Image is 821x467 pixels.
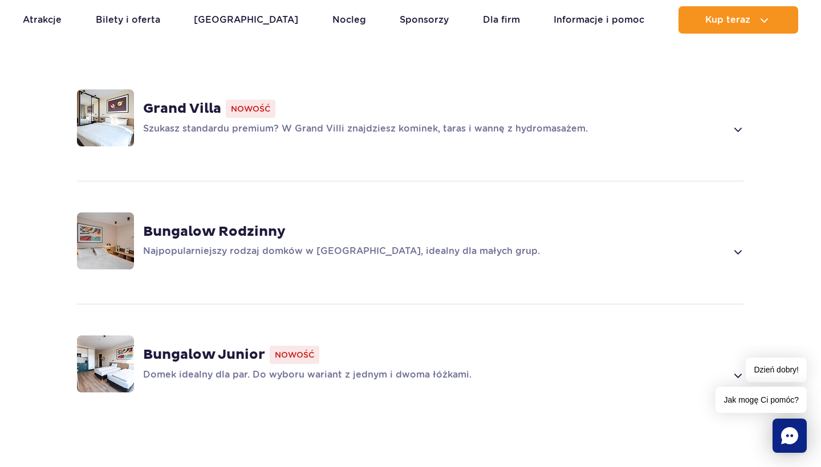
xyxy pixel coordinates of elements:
p: Najpopularniejszy rodzaj domków w [GEOGRAPHIC_DATA], idealny dla małych grup. [143,245,726,259]
a: Nocleg [332,6,366,34]
span: Dzień dobry! [746,358,807,382]
strong: Grand Villa [143,100,221,117]
button: Kup teraz [678,6,798,34]
strong: Bungalow Junior [143,346,265,363]
a: [GEOGRAPHIC_DATA] [194,6,298,34]
div: Chat [773,419,807,453]
a: Sponsorzy [400,6,449,34]
a: Informacje i pomoc [554,6,644,34]
strong: Bungalow Rodzinny [143,223,286,240]
p: Domek idealny dla par. Do wyboru wariant z jednym i dwoma łóżkami. [143,368,726,382]
span: Nowość [270,346,319,364]
a: Dla firm [483,6,520,34]
span: Kup teraz [705,15,750,25]
a: Bilety i oferta [96,6,160,34]
a: Atrakcje [23,6,62,34]
p: Szukasz standardu premium? W Grand Villi znajdziesz kominek, taras i wannę z hydromasażem. [143,122,726,136]
span: Nowość [226,100,275,118]
span: Jak mogę Ci pomóc? [716,387,807,413]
